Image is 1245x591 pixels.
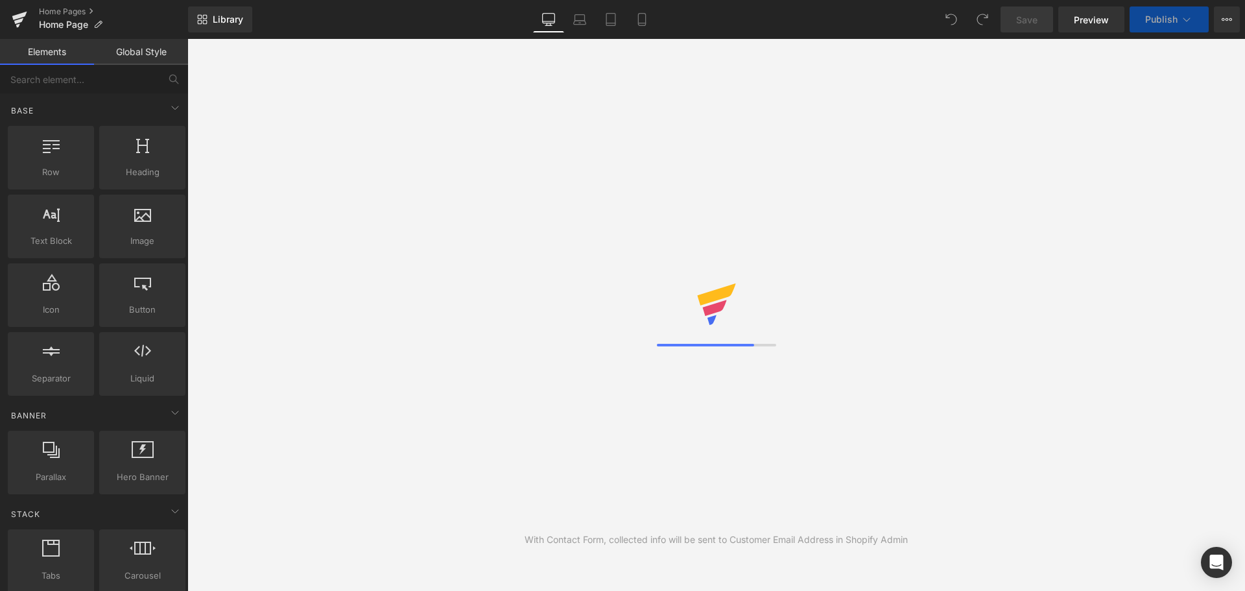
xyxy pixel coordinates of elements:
span: Banner [10,409,48,422]
a: Preview [1058,6,1124,32]
span: Library [213,14,243,25]
a: Laptop [564,6,595,32]
div: With Contact Form, collected info will be sent to Customer Email Address in Shopify Admin [525,533,908,547]
span: Icon [12,303,90,317]
span: Heading [103,165,182,179]
span: Text Block [12,234,90,248]
span: Stack [10,508,41,520]
div: Open Intercom Messenger [1201,547,1232,578]
button: More [1214,6,1240,32]
a: Home Pages [39,6,188,17]
button: Publish [1130,6,1209,32]
span: Separator [12,372,90,385]
span: Liquid [103,372,182,385]
span: Image [103,234,182,248]
a: Tablet [595,6,626,32]
a: Mobile [626,6,658,32]
span: Preview [1074,13,1109,27]
span: Tabs [12,569,90,583]
span: Parallax [12,470,90,484]
span: Base [10,104,35,117]
span: Hero Banner [103,470,182,484]
button: Redo [969,6,995,32]
button: Undo [938,6,964,32]
span: Home Page [39,19,88,30]
span: Publish [1145,14,1178,25]
span: Row [12,165,90,179]
a: Desktop [533,6,564,32]
span: Save [1016,13,1037,27]
a: New Library [188,6,252,32]
a: Global Style [94,39,188,65]
span: Carousel [103,569,182,583]
span: Button [103,303,182,317]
